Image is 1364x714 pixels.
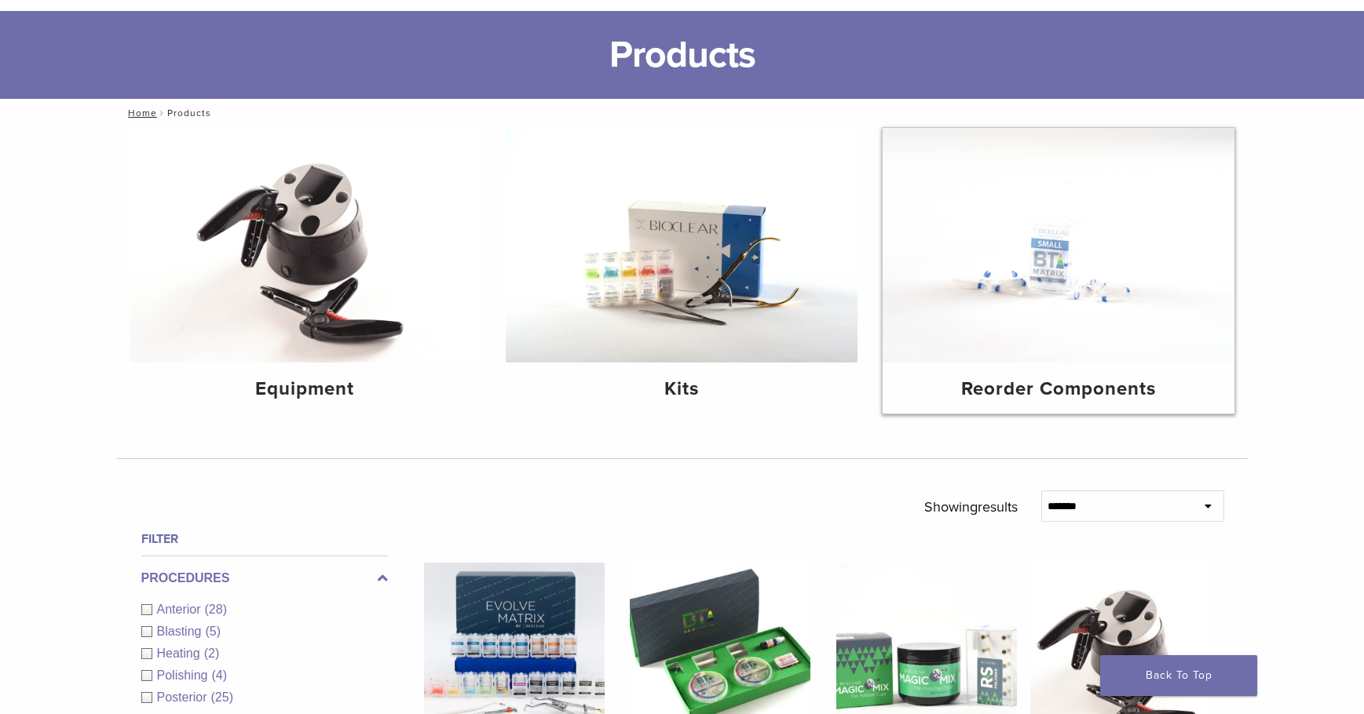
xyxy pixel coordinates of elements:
[157,690,211,704] span: Posterior
[883,128,1234,362] img: Reorder Components
[518,375,845,403] h4: Kits
[117,99,1248,127] nav: Products
[157,625,206,638] span: Blasting
[1100,655,1257,696] a: Back To Top
[211,668,227,682] span: (4)
[157,668,212,682] span: Polishing
[506,128,858,362] img: Kits
[142,375,469,403] h4: Equipment
[130,128,481,413] a: Equipment
[204,647,220,660] span: (2)
[157,647,204,660] span: Heating
[895,375,1222,403] h4: Reorder Components
[506,128,858,413] a: Kits
[211,690,233,704] span: (25)
[205,603,227,616] span: (28)
[883,128,1234,413] a: Reorder Components
[205,625,221,638] span: (5)
[123,107,157,118] a: Home
[141,530,388,548] h4: Filter
[141,569,388,588] label: Procedures
[157,109,167,117] span: /
[924,490,1018,523] p: Showing results
[130,128,481,362] img: Equipment
[157,603,205,616] span: Anterior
